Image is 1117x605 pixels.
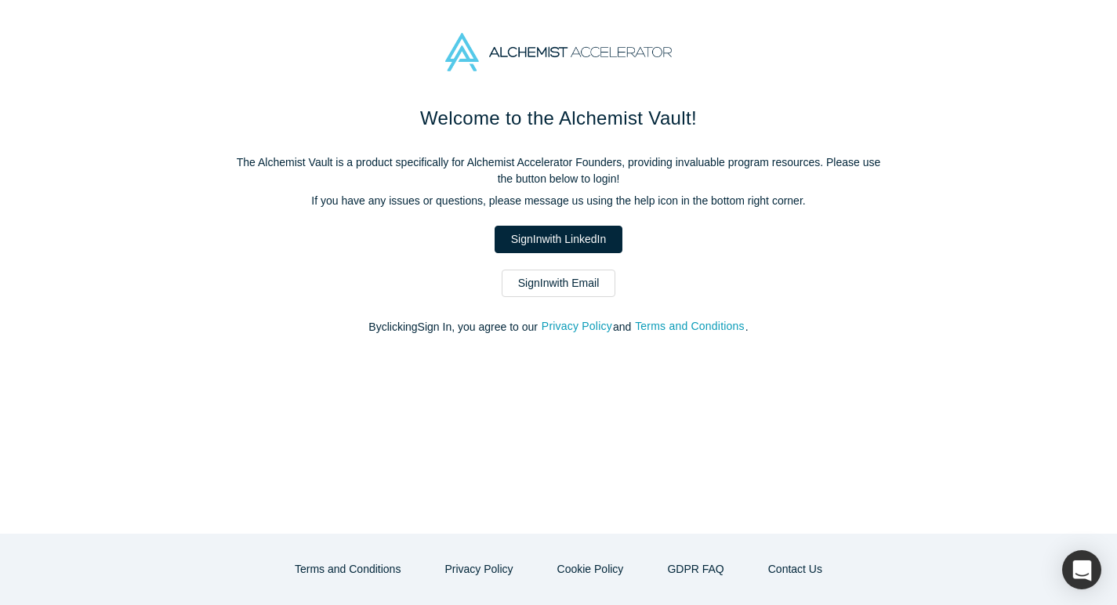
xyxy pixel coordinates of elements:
[278,556,417,583] button: Terms and Conditions
[445,33,671,71] img: Alchemist Accelerator Logo
[502,270,616,297] a: SignInwith Email
[541,317,613,335] button: Privacy Policy
[230,154,888,187] p: The Alchemist Vault is a product specifically for Alchemist Accelerator Founders, providing inval...
[651,556,740,583] a: GDPR FAQ
[428,556,529,583] button: Privacy Policy
[752,556,839,583] button: Contact Us
[230,104,888,132] h1: Welcome to the Alchemist Vault!
[230,193,888,209] p: If you have any issues or questions, please message us using the help icon in the bottom right co...
[495,226,622,253] a: SignInwith LinkedIn
[541,556,640,583] button: Cookie Policy
[230,319,888,335] p: By clicking Sign In , you agree to our and .
[634,317,745,335] button: Terms and Conditions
